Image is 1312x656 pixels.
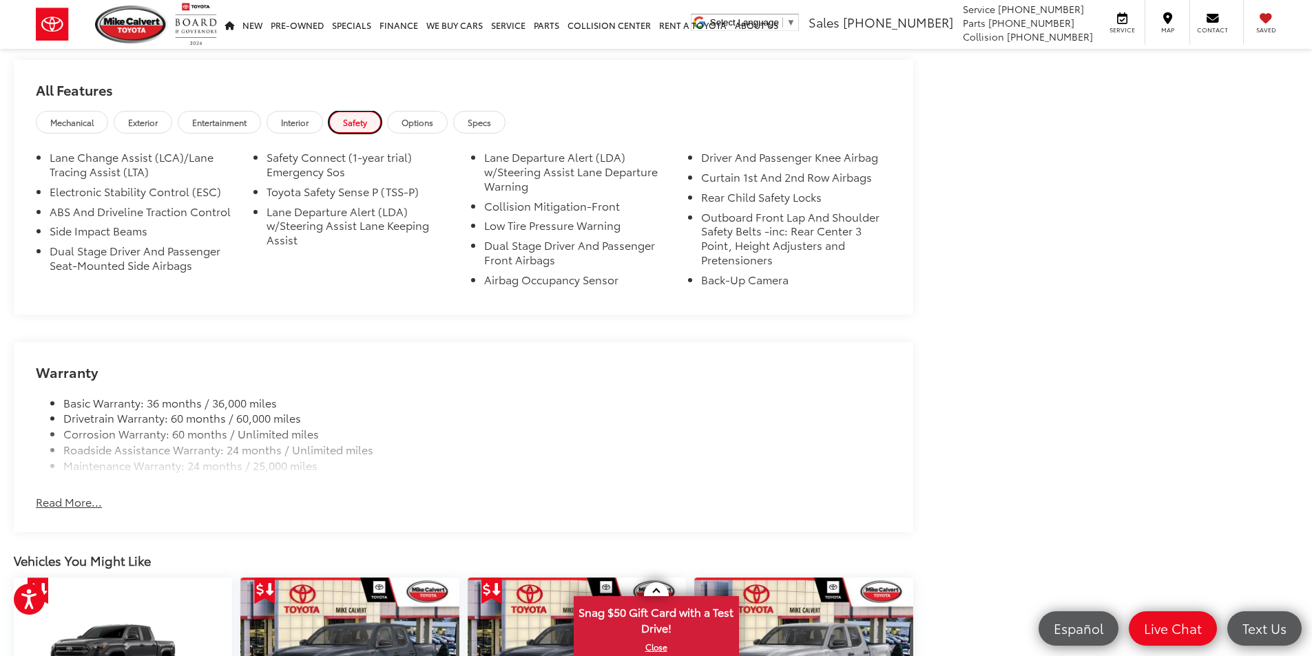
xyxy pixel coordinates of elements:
li: Dual Stage Driver And Passenger Front Airbags [484,238,674,273]
span: [PHONE_NUMBER] [843,13,953,31]
li: Lane Departure Alert (LDA) w/Steering Assist Lane Keeping Assist [267,204,456,253]
li: Side Impact Beams [50,224,239,244]
a: Español [1039,611,1118,646]
span: Service [1107,25,1138,34]
span: Specs [468,116,491,128]
li: Electronic Stability Control (ESC) [50,184,239,204]
a: Live Chat [1129,611,1217,646]
li: Drivetrain Warranty: 60 months / 60,000 miles [63,410,891,426]
span: Mechanical [50,116,94,128]
span: Snag $50 Gift Card with a Test Drive! [575,597,738,639]
span: Contact [1197,25,1228,34]
span: [PHONE_NUMBER] [988,16,1074,30]
li: Low Tire Pressure Warning [484,218,674,238]
span: ▼ [787,17,795,28]
li: Back-Up Camera [701,273,891,293]
li: Lane Departure Alert (LDA) w/Steering Assist Lane Departure Warning [484,150,674,198]
li: Lane Change Assist (LCA)/Lane Tracing Assist (LTA) [50,150,239,184]
li: Safety Connect (1-year trial) Emergency Sos [267,150,456,184]
span: [PHONE_NUMBER] [1007,30,1093,43]
h2: All Features [14,60,913,111]
span: Get Price Drop Alert [28,578,48,604]
li: Airbag Occupancy Sensor [484,273,674,293]
span: Map [1152,25,1183,34]
span: [PHONE_NUMBER] [998,2,1084,16]
li: Toyota Safety Sense P (TSS-P) [267,184,456,204]
li: Driver And Passenger Knee Airbag [701,150,891,170]
span: ​ [782,17,783,28]
span: Saved [1251,25,1281,34]
span: Español [1047,620,1110,637]
img: Mike Calvert Toyota [95,6,168,43]
span: Get Price Drop Alert [254,578,275,604]
li: Outboard Front Lap And Shoulder Safety Belts -inc: Rear Center 3 Point, Height Adjusters and Pret... [701,210,891,273]
span: Parts [963,16,986,30]
li: Basic Warranty: 36 months / 36,000 miles [63,395,891,411]
span: Exterior [128,116,158,128]
span: Collision [963,30,1004,43]
li: Rear Child Safety Locks [701,190,891,210]
li: Collision Mitigation-Front [484,199,674,219]
span: Options [402,116,433,128]
a: Text Us [1227,611,1302,646]
span: Entertainment [192,116,247,128]
li: Dual Stage Driver And Passenger Seat-Mounted Side Airbags [50,244,239,278]
span: Get Price Drop Alert [481,578,502,604]
button: Read More... [36,494,102,510]
span: Interior [281,116,309,128]
h2: Warranty [36,364,891,379]
div: Vehicles You Might Like [14,553,913,569]
span: Sales [809,13,840,31]
span: Service [963,2,995,16]
span: Text Us [1236,620,1293,637]
li: Curtain 1st And 2nd Row Airbags [701,170,891,190]
span: Live Chat [1137,620,1209,637]
li: ABS And Driveline Traction Control [50,204,239,224]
